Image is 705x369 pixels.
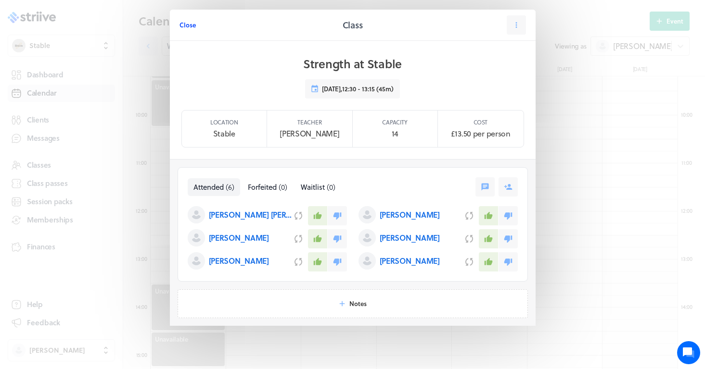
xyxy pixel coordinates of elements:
[209,209,295,221] p: [PERSON_NAME] [PERSON_NAME]
[248,182,277,192] span: Forfeited
[677,341,700,364] iframe: gist-messenger-bubble-iframe
[380,255,440,267] p: [PERSON_NAME]
[280,128,339,139] p: [PERSON_NAME]
[14,39,178,55] h1: Hi [PERSON_NAME]
[188,178,341,196] nav: Tabs
[451,128,511,139] p: £13.50 per person
[193,182,224,192] span: Attended
[349,299,367,308] span: Notes
[13,200,179,211] p: Find an answer quickly
[209,255,269,267] p: [PERSON_NAME]
[179,15,196,35] button: Close
[40,126,168,135] div: Hi [PERSON_NAME], Thanks for this. I’m hoping I will be all set up on Clubright for the [DATE] Ab...
[303,56,402,72] h1: Strength at Stable
[179,21,196,29] span: Close
[7,118,185,154] div: USHi [PERSON_NAME], Thanks for this. I’m hoping I will be all set up on Clubright for the [DATE] ...
[380,209,440,221] p: [PERSON_NAME]
[14,57,178,87] h2: We're here to help. Ask us anything!
[28,216,172,235] input: Search articles
[15,126,34,146] img: US
[392,128,398,139] p: 14
[474,118,487,126] p: Cost
[295,178,341,196] button: Waitlist(0)
[305,79,400,98] button: [DATE],12:30 - 13:15 (45m)
[327,182,335,192] span: ( 0 )
[17,105,155,114] h2: Recent conversations
[178,289,528,318] button: Notes
[242,178,293,196] button: Forfeited(0)
[297,118,321,126] p: Teacher
[209,232,269,244] p: [PERSON_NAME]
[188,178,240,196] button: Attended(6)
[40,137,93,146] div: [PERSON_NAME] •
[279,182,287,192] span: ( 0 )
[380,232,440,244] p: [PERSON_NAME]
[15,162,178,182] button: New conversation
[155,106,176,112] span: See all
[382,118,408,126] p: Capacity
[301,182,325,192] span: Waitlist
[213,128,235,139] p: Stable
[62,168,115,176] span: New conversation
[95,137,120,145] span: 47m ago
[210,118,238,126] p: Location
[343,18,363,32] h2: Class
[226,182,234,192] span: ( 6 )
